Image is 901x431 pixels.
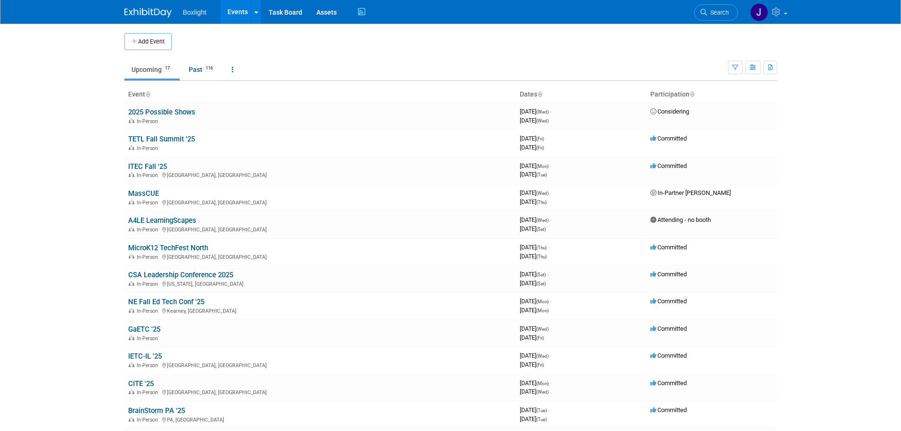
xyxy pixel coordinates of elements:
span: [DATE] [520,198,547,205]
div: [GEOGRAPHIC_DATA], [GEOGRAPHIC_DATA] [128,253,512,260]
th: Dates [516,87,647,103]
div: [GEOGRAPHIC_DATA], [GEOGRAPHIC_DATA] [128,198,512,206]
img: In-Person Event [129,172,134,177]
span: In-Person [137,389,161,396]
span: Boxlight [183,9,207,16]
span: - [548,244,550,251]
span: Committed [650,325,687,332]
a: A4LE LearningScapes [128,216,196,225]
a: MicroK12 TechFest North [128,244,208,252]
span: [DATE] [520,298,551,305]
span: (Mon) [536,308,549,313]
span: [DATE] [520,162,551,169]
span: In-Person [137,281,161,287]
span: [DATE] [520,171,547,178]
img: In-Person Event [129,254,134,259]
a: IETC-IL '25 [128,352,162,361]
span: (Wed) [536,218,549,223]
span: [DATE] [520,189,551,196]
span: In-Person [137,254,161,260]
span: (Fri) [536,145,544,150]
span: In-Person [137,118,161,124]
span: Committed [650,352,687,359]
span: In-Person [137,335,161,342]
span: (Mon) [536,164,549,169]
div: [GEOGRAPHIC_DATA], [GEOGRAPHIC_DATA] [128,361,512,369]
span: (Wed) [536,109,549,114]
span: Attending - no booth [650,216,711,223]
div: [GEOGRAPHIC_DATA], [GEOGRAPHIC_DATA] [128,388,512,396]
span: [DATE] [520,117,549,124]
span: [DATE] [520,244,550,251]
span: (Thu) [536,200,547,205]
span: (Fri) [536,136,544,141]
img: In-Person Event [129,145,134,150]
span: (Mon) [536,381,549,386]
span: - [547,271,549,278]
span: [DATE] [520,406,550,413]
button: Add Event [124,33,172,50]
a: Past116 [182,61,223,79]
span: In-Person [137,145,161,151]
a: CSA Leadership Conference 2025 [128,271,233,279]
a: Sort by Participation Type [690,90,694,98]
span: [DATE] [520,388,549,395]
a: GaETC '25 [128,325,160,334]
img: In-Person Event [129,335,134,340]
span: - [550,216,551,223]
span: Committed [650,406,687,413]
a: Search [694,4,738,21]
span: - [550,352,551,359]
span: - [550,379,551,387]
div: PA, [GEOGRAPHIC_DATA] [128,415,512,423]
span: Considering [650,108,689,115]
span: (Wed) [536,353,549,359]
span: In-Partner [PERSON_NAME] [650,189,731,196]
span: [DATE] [520,144,544,151]
span: [DATE] [520,108,551,115]
span: (Mon) [536,299,549,304]
span: [DATE] [520,253,547,260]
div: Kearney, [GEOGRAPHIC_DATA] [128,307,512,314]
th: Participation [647,87,777,103]
div: [GEOGRAPHIC_DATA], [GEOGRAPHIC_DATA] [128,171,512,178]
div: [US_STATE], [GEOGRAPHIC_DATA] [128,280,512,287]
span: (Thu) [536,245,547,250]
a: Upcoming17 [124,61,180,79]
img: ExhibitDay [124,8,172,18]
span: (Tue) [536,408,547,413]
span: [DATE] [520,325,551,332]
span: Committed [650,244,687,251]
span: (Fri) [536,335,544,341]
span: In-Person [137,200,161,206]
span: 116 [203,65,216,72]
span: [DATE] [520,135,547,142]
span: [DATE] [520,415,547,422]
span: - [550,325,551,332]
a: CITE '25 [128,379,154,388]
span: [DATE] [520,352,551,359]
span: Committed [650,135,687,142]
img: In-Person Event [129,362,134,367]
span: (Tue) [536,417,547,422]
a: TETL Fall Summit '25 [128,135,195,143]
a: BrainStorm PA '25 [128,406,185,415]
span: - [550,162,551,169]
span: [DATE] [520,379,551,387]
a: NE Fall Ed Tech Conf '25 [128,298,204,306]
img: Jean Knight [750,3,768,21]
span: In-Person [137,308,161,314]
span: 17 [162,65,173,72]
span: (Tue) [536,172,547,177]
span: Committed [650,298,687,305]
span: (Wed) [536,326,549,332]
span: Committed [650,162,687,169]
img: In-Person Event [129,417,134,422]
span: (Wed) [536,389,549,395]
span: (Sat) [536,272,546,277]
img: In-Person Event [129,281,134,286]
a: ITEC Fall '25 [128,162,167,171]
span: In-Person [137,417,161,423]
span: [DATE] [520,216,551,223]
span: - [548,406,550,413]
